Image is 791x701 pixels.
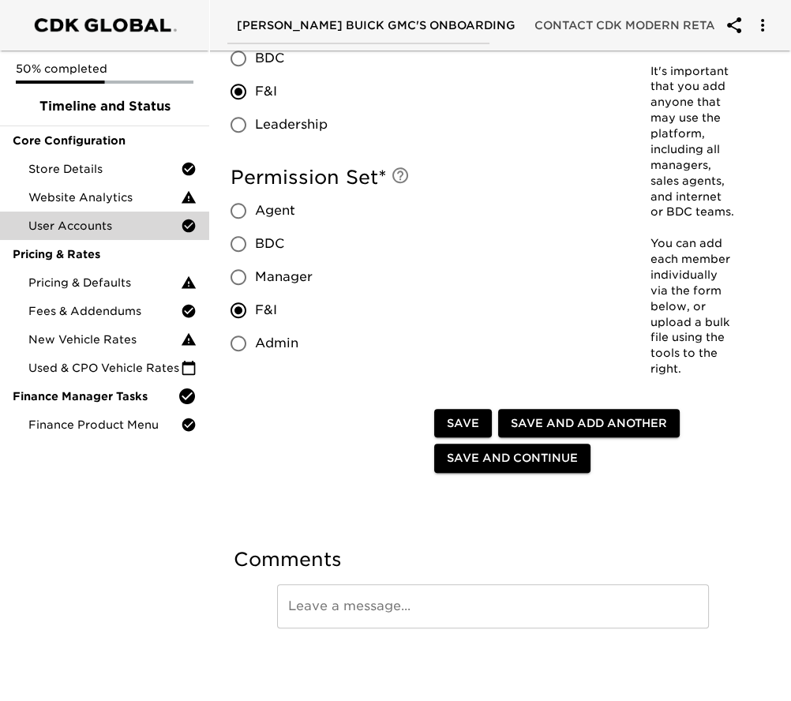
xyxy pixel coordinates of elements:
[447,448,578,468] span: Save and Continue
[534,16,726,36] span: Contact CDK Modern Retail
[28,275,181,291] span: Pricing & Defaults
[237,16,515,36] span: [PERSON_NAME] Buick GMC's Onboarding
[255,334,298,353] span: Admin
[498,409,680,438] button: Save and Add Another
[13,246,197,262] span: Pricing & Rates
[28,161,181,177] span: Store Details
[255,201,295,220] span: Agent
[511,414,667,433] span: Save and Add Another
[744,6,782,44] button: account of current user
[28,303,181,319] span: Fees & Addendums
[28,417,181,433] span: Finance Product Menu
[255,268,313,287] span: Manager
[255,234,284,253] span: BDC
[28,218,181,234] span: User Accounts
[13,97,197,116] span: Timeline and Status
[434,444,590,473] button: Save and Continue
[13,133,197,148] span: Core Configuration
[650,63,734,220] p: It's important that you add anyone that may use the platform, including all managers, sales agent...
[715,6,753,44] button: account of current user
[447,414,479,433] span: Save
[231,165,610,190] h5: Permission Set
[28,189,181,205] span: Website Analytics
[255,82,277,101] span: F&I
[16,61,193,77] p: 50% completed
[255,49,284,68] span: BDC
[234,547,752,572] h5: Comments
[650,236,734,377] p: You can add each member individually via the form below, or upload a bulk file using the tools to...
[255,115,328,134] span: Leadership
[434,409,492,438] button: Save
[13,388,178,404] span: Finance Manager Tasks
[28,360,181,376] span: Used & CPO Vehicle Rates
[28,332,181,347] span: New Vehicle Rates
[255,301,277,320] span: F&I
